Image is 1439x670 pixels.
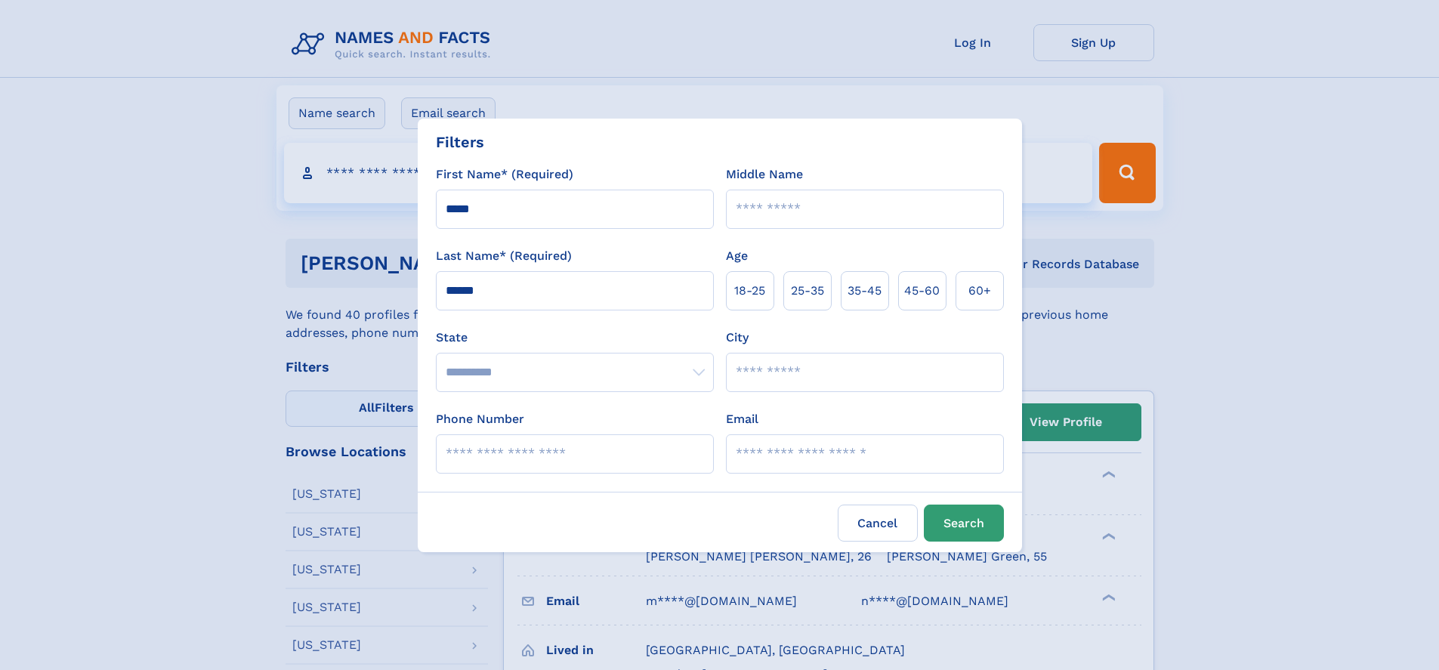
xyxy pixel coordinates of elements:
span: 45‑60 [904,282,940,300]
label: Cancel [838,505,918,542]
span: 35‑45 [848,282,882,300]
label: Middle Name [726,165,803,184]
label: Email [726,410,758,428]
button: Search [924,505,1004,542]
span: 25‑35 [791,282,824,300]
span: 18‑25 [734,282,765,300]
label: Age [726,247,748,265]
label: Last Name* (Required) [436,247,572,265]
div: Filters [436,131,484,153]
label: First Name* (Required) [436,165,573,184]
span: 60+ [968,282,991,300]
label: City [726,329,749,347]
label: Phone Number [436,410,524,428]
label: State [436,329,714,347]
